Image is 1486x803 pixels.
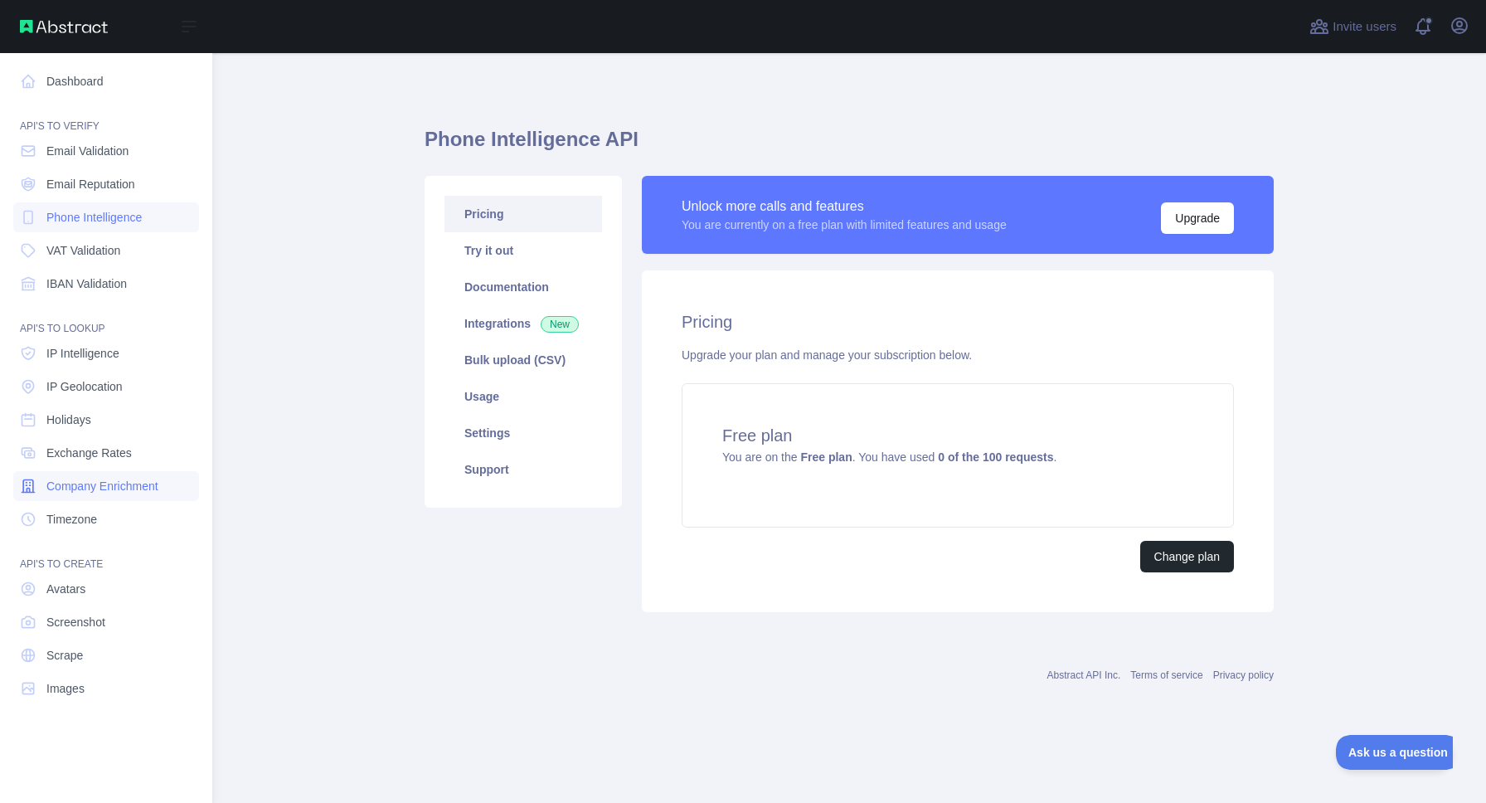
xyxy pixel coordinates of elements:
span: Timezone [46,511,97,528]
span: Company Enrichment [46,478,158,494]
a: Phone Intelligence [13,202,199,232]
iframe: Toggle Customer Support [1336,735,1453,770]
span: Phone Intelligence [46,209,142,226]
h2: Pricing [682,310,1234,333]
span: Email Validation [46,143,129,159]
a: Images [13,674,199,703]
span: IP Geolocation [46,378,123,395]
span: IBAN Validation [46,275,127,292]
a: Avatars [13,574,199,604]
a: Try it out [444,232,602,269]
span: Images [46,680,85,697]
strong: 0 of the 100 requests [938,450,1053,464]
a: IP Intelligence [13,338,199,368]
div: API'S TO CREATE [13,538,199,571]
strong: Free plan [800,450,852,464]
a: Privacy policy [1213,669,1274,681]
a: Screenshot [13,607,199,637]
a: IBAN Validation [13,269,199,299]
a: Timezone [13,504,199,534]
a: IP Geolocation [13,372,199,401]
span: Holidays [46,411,91,428]
span: You are on the . You have used . [722,450,1056,464]
a: Exchange Rates [13,438,199,468]
a: Terms of service [1130,669,1202,681]
h1: Phone Intelligence API [425,126,1274,166]
div: API'S TO VERIFY [13,100,199,133]
a: Documentation [444,269,602,305]
button: Change plan [1140,541,1234,572]
div: Upgrade your plan and manage your subscription below. [682,347,1234,363]
div: API'S TO LOOKUP [13,302,199,335]
span: Scrape [46,647,83,664]
a: Support [444,451,602,488]
span: Screenshot [46,614,105,630]
a: Bulk upload (CSV) [444,342,602,378]
a: Settings [444,415,602,451]
a: Email Reputation [13,169,199,199]
a: Abstract API Inc. [1047,669,1121,681]
a: Scrape [13,640,199,670]
span: Invite users [1333,17,1396,36]
a: Usage [444,378,602,415]
img: Abstract API [20,20,108,33]
span: Avatars [46,581,85,597]
a: Company Enrichment [13,471,199,501]
a: Integrations New [444,305,602,342]
a: Pricing [444,196,602,232]
a: Email Validation [13,136,199,166]
h4: Free plan [722,424,1193,447]
span: VAT Validation [46,242,120,259]
span: Email Reputation [46,176,135,192]
a: Dashboard [13,66,199,96]
a: VAT Validation [13,236,199,265]
button: Invite users [1306,13,1400,40]
div: Unlock more calls and features [682,197,1007,217]
a: Holidays [13,405,199,435]
button: Upgrade [1161,202,1234,234]
span: New [541,316,579,333]
div: You are currently on a free plan with limited features and usage [682,217,1007,233]
span: IP Intelligence [46,345,119,362]
span: Exchange Rates [46,445,132,461]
